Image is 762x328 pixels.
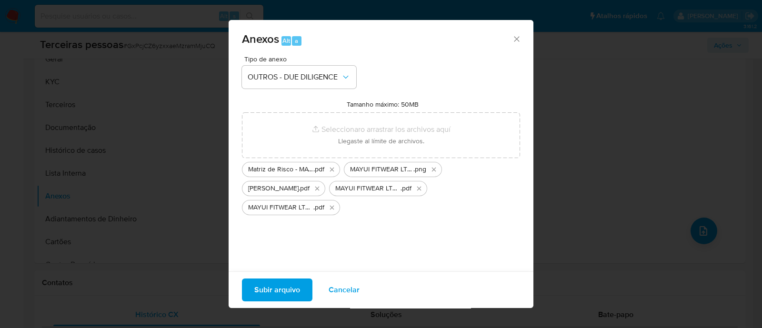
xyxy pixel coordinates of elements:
button: Eliminar MAYUI FITWEAR LTDA cnpj.pdf [326,202,338,213]
button: Subir arquivo [242,278,312,301]
span: MAYUI FITWEAR LTDA cnpj [248,203,313,212]
span: a [295,36,298,45]
span: Matriz de Risco - MAYUI FITWEAR LTDA [248,165,313,174]
button: Eliminar Matriz de Risco - MAYUI FITWEAR LTDA.pdf [326,164,338,175]
span: .pdf [299,184,310,193]
span: [PERSON_NAME] [248,184,299,193]
span: Tipo de anexo [244,56,359,62]
span: Subir arquivo [254,279,300,300]
span: .pdf [313,165,324,174]
span: .pdf [313,203,324,212]
label: Tamanho máximo: 50MB [347,100,419,109]
span: MAYUI FITWEAR LTDA maps [350,165,413,174]
button: Eliminar MAYUI FITWEAR LTDA softon.pdf [413,183,425,194]
button: Cerrar [512,34,521,43]
span: Cancelar [329,279,360,300]
button: OUTROS - DUE DILIGENCE [242,66,356,89]
button: Eliminar MAYUI FITWEAR LTDA maps.png [428,164,440,175]
span: Anexos [242,30,279,47]
span: .png [413,165,426,174]
span: .pdf [401,184,411,193]
span: MAYUI FITWEAR LTDA softon [335,184,401,193]
span: Alt [282,36,290,45]
ul: Archivos seleccionados [242,158,520,215]
span: OUTROS - DUE DILIGENCE [248,72,341,82]
button: Cancelar [316,278,372,301]
button: Eliminar MARCELLA CRISTINE MARQUES DA SILVA softon.pdf [311,183,323,194]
